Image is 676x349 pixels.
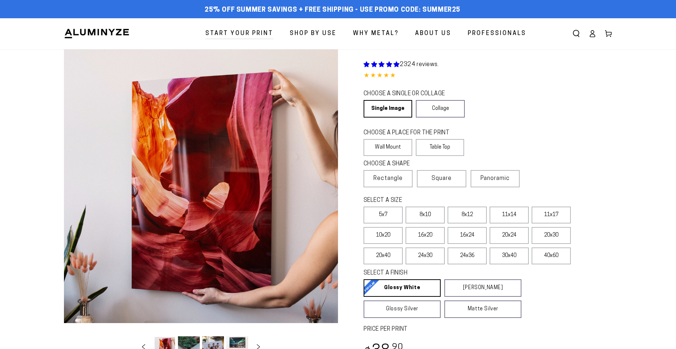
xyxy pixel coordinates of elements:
span: Professionals [468,28,526,39]
span: Why Metal? [353,28,399,39]
span: Rectangle [373,174,403,183]
span: 25% off Summer Savings + Free Shipping - Use Promo Code: SUMMER25 [205,6,460,14]
div: 4.85 out of 5.0 stars [364,71,612,81]
a: Why Metal? [348,24,404,43]
legend: CHOOSE A SHAPE [364,160,459,168]
label: 40x60 [532,248,571,264]
label: Wall Mount [364,139,412,156]
span: Shop By Use [290,28,337,39]
legend: CHOOSE A SINGLE OR COLLAGE [364,90,458,98]
span: Square [432,174,452,183]
label: Table Top [416,139,464,156]
a: About Us [410,24,457,43]
label: 10x20 [364,227,403,244]
label: 11x14 [490,207,529,223]
label: 8x12 [448,207,487,223]
span: About Us [415,28,451,39]
a: Glossy White [364,279,441,297]
label: 11x17 [532,207,571,223]
label: 5x7 [364,207,403,223]
label: 8x10 [406,207,445,223]
label: PRICE PER PRINT [364,325,612,334]
label: 24x30 [406,248,445,264]
span: Panoramic [481,176,510,181]
label: 16x24 [448,227,487,244]
img: Aluminyze [64,28,130,39]
label: 20x40 [364,248,403,264]
a: Single Image [364,100,412,118]
a: Glossy Silver [364,300,441,318]
a: Matte Silver [444,300,521,318]
label: 20x24 [490,227,529,244]
label: 30x40 [490,248,529,264]
label: 24x36 [448,248,487,264]
legend: SELECT A SIZE [364,196,510,205]
label: 20x30 [532,227,571,244]
a: [PERSON_NAME] [444,279,521,297]
legend: SELECT A FINISH [364,269,504,277]
a: Start Your Print [200,24,279,43]
span: Start Your Print [205,28,273,39]
label: 16x20 [406,227,445,244]
a: Professionals [462,24,532,43]
a: Collage [416,100,464,118]
a: Shop By Use [284,24,342,43]
legend: CHOOSE A PLACE FOR THE PRINT [364,129,457,137]
summary: Search our site [568,26,584,42]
